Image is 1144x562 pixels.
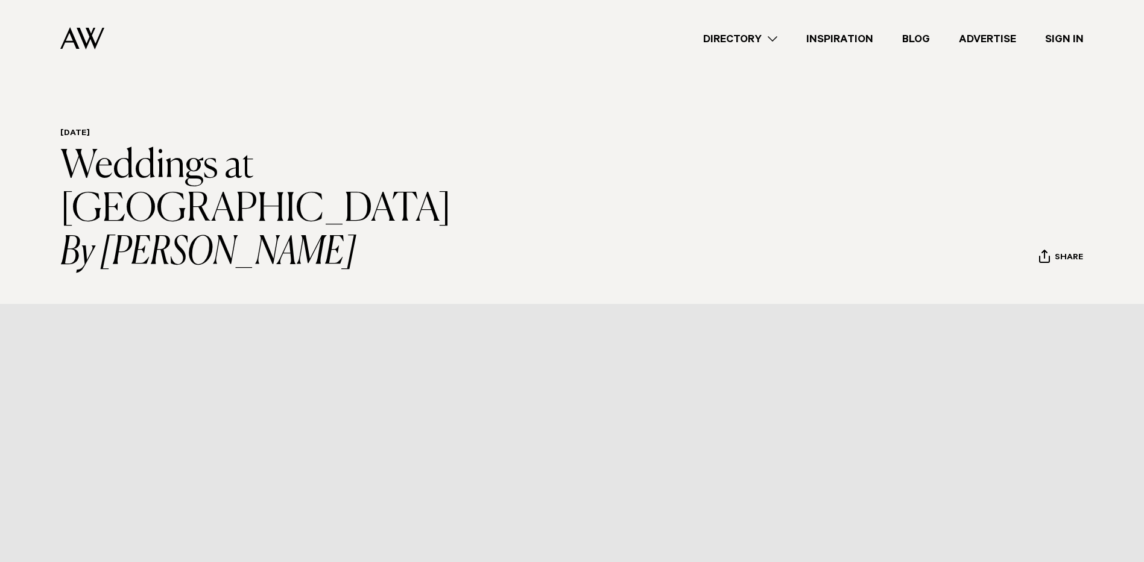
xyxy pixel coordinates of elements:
[60,145,618,275] h1: Weddings at [GEOGRAPHIC_DATA]
[792,31,888,47] a: Inspiration
[60,27,104,49] img: Auckland Weddings Logo
[1038,249,1084,267] button: Share
[888,31,944,47] a: Blog
[1031,31,1098,47] a: Sign In
[689,31,792,47] a: Directory
[60,232,618,275] i: By [PERSON_NAME]
[944,31,1031,47] a: Advertise
[60,128,618,140] h6: [DATE]
[1055,253,1083,264] span: Share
